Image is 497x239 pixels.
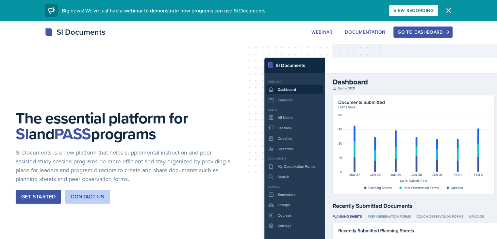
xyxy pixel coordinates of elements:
[65,190,110,204] button: Contact Us
[71,193,104,201] div: Contact Us
[341,27,390,38] button: Documentation
[307,27,337,38] button: Webinar
[62,7,267,14] span: Big news! We've just had a webinar to demonstrate how programs can use SI Documents.
[311,29,332,35] div: Webinar
[393,27,452,38] button: Go to Dashboard
[398,29,448,35] div: Go to Dashboard
[389,5,438,16] button: View Recording
[16,190,61,204] button: Get Started
[393,8,434,13] div: View Recording
[45,26,105,38] div: SI Documents
[345,29,386,35] div: Documentation
[21,193,56,201] div: Get Started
